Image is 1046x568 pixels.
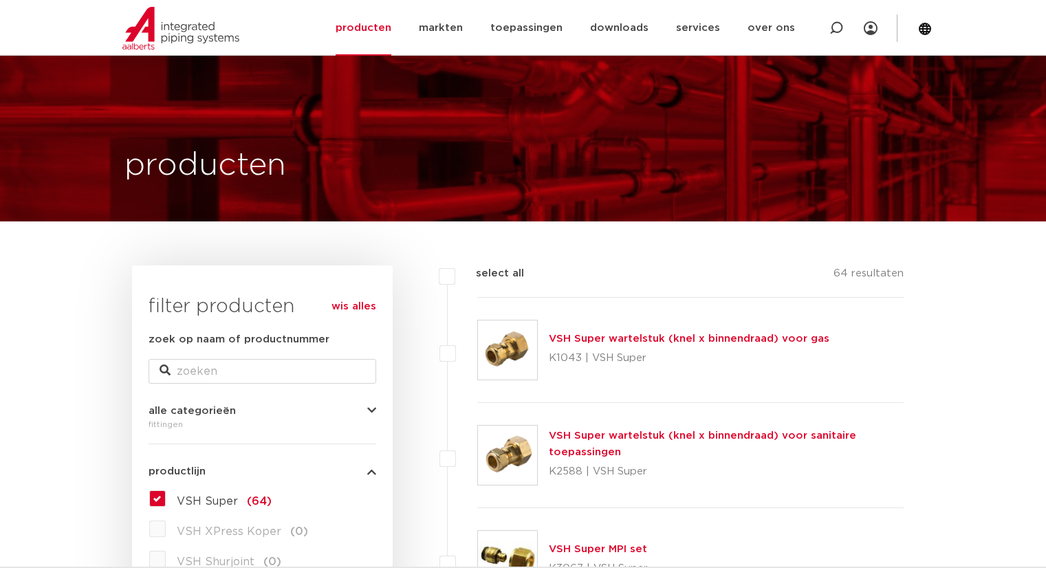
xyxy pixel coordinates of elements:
img: Thumbnail for VSH Super wartelstuk (knel x binnendraad) voor sanitaire toepassingen [478,426,537,485]
p: 64 resultaten [833,265,904,287]
img: Thumbnail for VSH Super wartelstuk (knel x binnendraad) voor gas [478,320,537,380]
h3: filter producten [149,293,376,320]
h1: producten [124,144,286,188]
input: zoeken [149,359,376,384]
a: wis alles [331,298,376,315]
a: VSH Super MPI set [549,544,647,554]
a: VSH Super wartelstuk (knel x binnendraad) voor sanitaire toepassingen [549,430,856,457]
div: fittingen [149,416,376,433]
p: K1043 | VSH Super [549,347,829,369]
span: VSH Super [177,496,238,507]
label: zoek op naam of productnummer [149,331,329,348]
span: (64) [247,496,272,507]
span: (0) [290,526,308,537]
span: VSH XPress Koper [177,526,281,537]
a: VSH Super wartelstuk (knel x binnendraad) voor gas [549,334,829,344]
label: select all [455,265,524,282]
span: (0) [263,556,281,567]
button: alle categorieën [149,406,376,416]
span: alle categorieën [149,406,236,416]
span: productlijn [149,466,206,477]
span: VSH Shurjoint [177,556,254,567]
p: K2588 | VSH Super [549,461,904,483]
button: productlijn [149,466,376,477]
